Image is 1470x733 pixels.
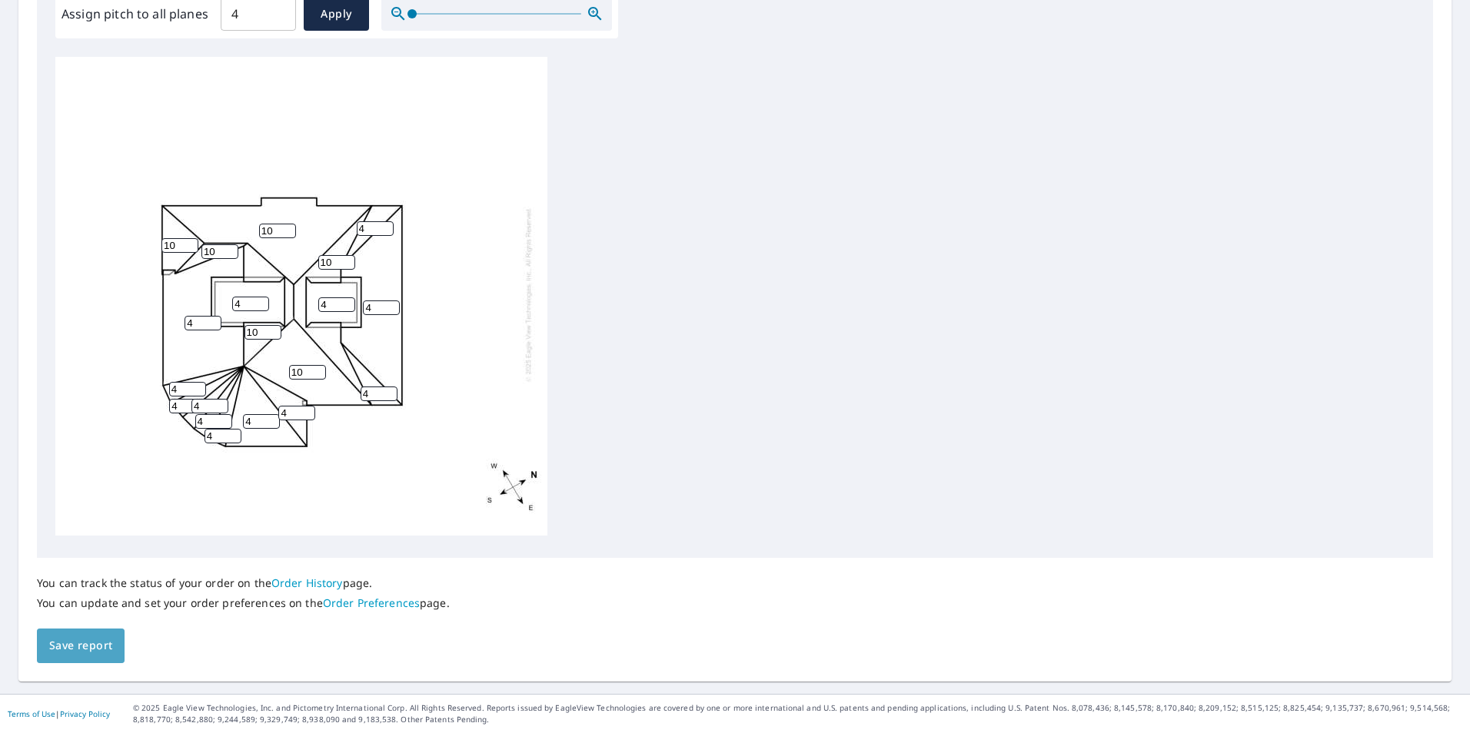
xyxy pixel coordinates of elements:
a: Order History [271,575,343,590]
span: Apply [316,5,357,24]
a: Terms of Use [8,708,55,719]
a: Privacy Policy [60,708,110,719]
p: | [8,709,110,718]
label: Assign pitch to all planes [62,5,208,23]
p: © 2025 Eagle View Technologies, Inc. and Pictometry International Corp. All Rights Reserved. Repo... [133,702,1462,725]
p: You can track the status of your order on the page. [37,576,450,590]
button: Save report [37,629,125,663]
p: You can update and set your order preferences on the page. [37,596,450,610]
a: Order Preferences [323,595,420,610]
span: Save report [49,636,112,655]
